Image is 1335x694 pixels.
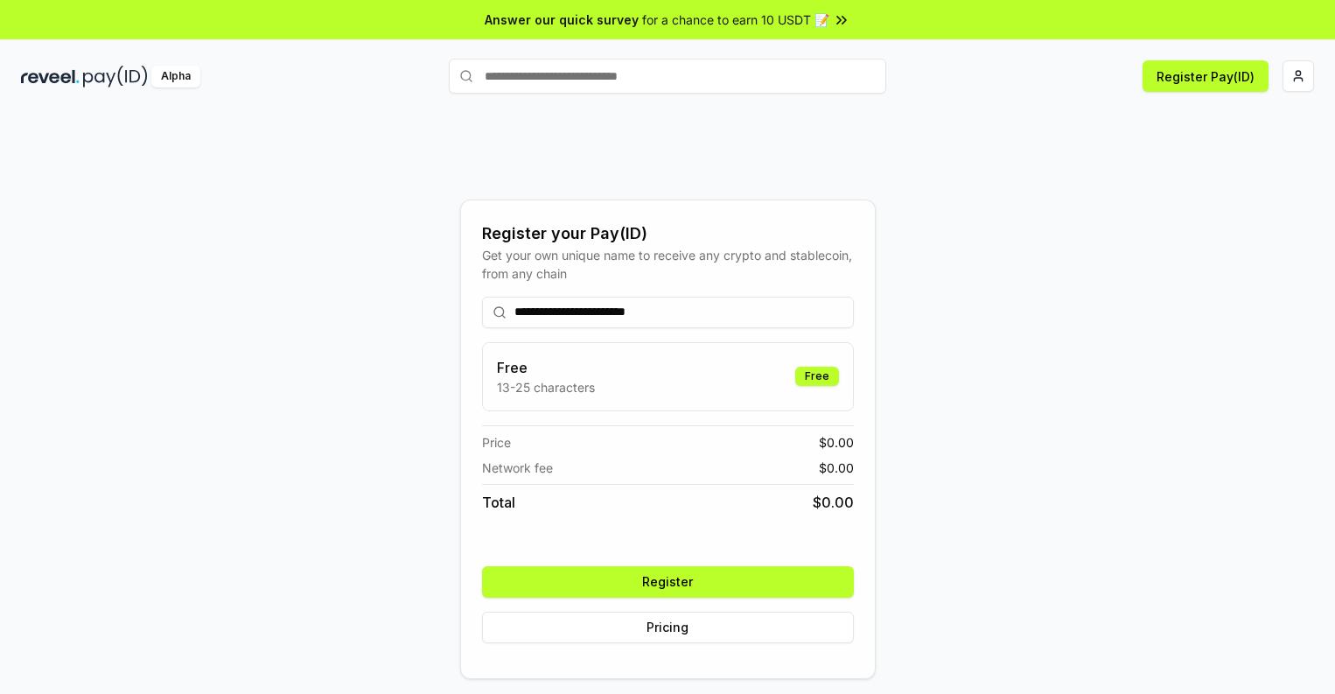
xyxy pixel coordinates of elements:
[83,66,148,88] img: pay_id
[482,459,553,477] span: Network fee
[485,11,639,29] span: Answer our quick survey
[21,66,80,88] img: reveel_dark
[1143,60,1269,92] button: Register Pay(ID)
[497,357,595,378] h3: Free
[482,433,511,452] span: Price
[482,221,854,246] div: Register your Pay(ID)
[795,367,839,386] div: Free
[482,566,854,598] button: Register
[642,11,829,29] span: for a chance to earn 10 USDT 📝
[151,66,200,88] div: Alpha
[482,492,515,513] span: Total
[482,612,854,643] button: Pricing
[819,459,854,477] span: $ 0.00
[819,433,854,452] span: $ 0.00
[497,378,595,396] p: 13-25 characters
[482,246,854,283] div: Get your own unique name to receive any crypto and stablecoin, from any chain
[813,492,854,513] span: $ 0.00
